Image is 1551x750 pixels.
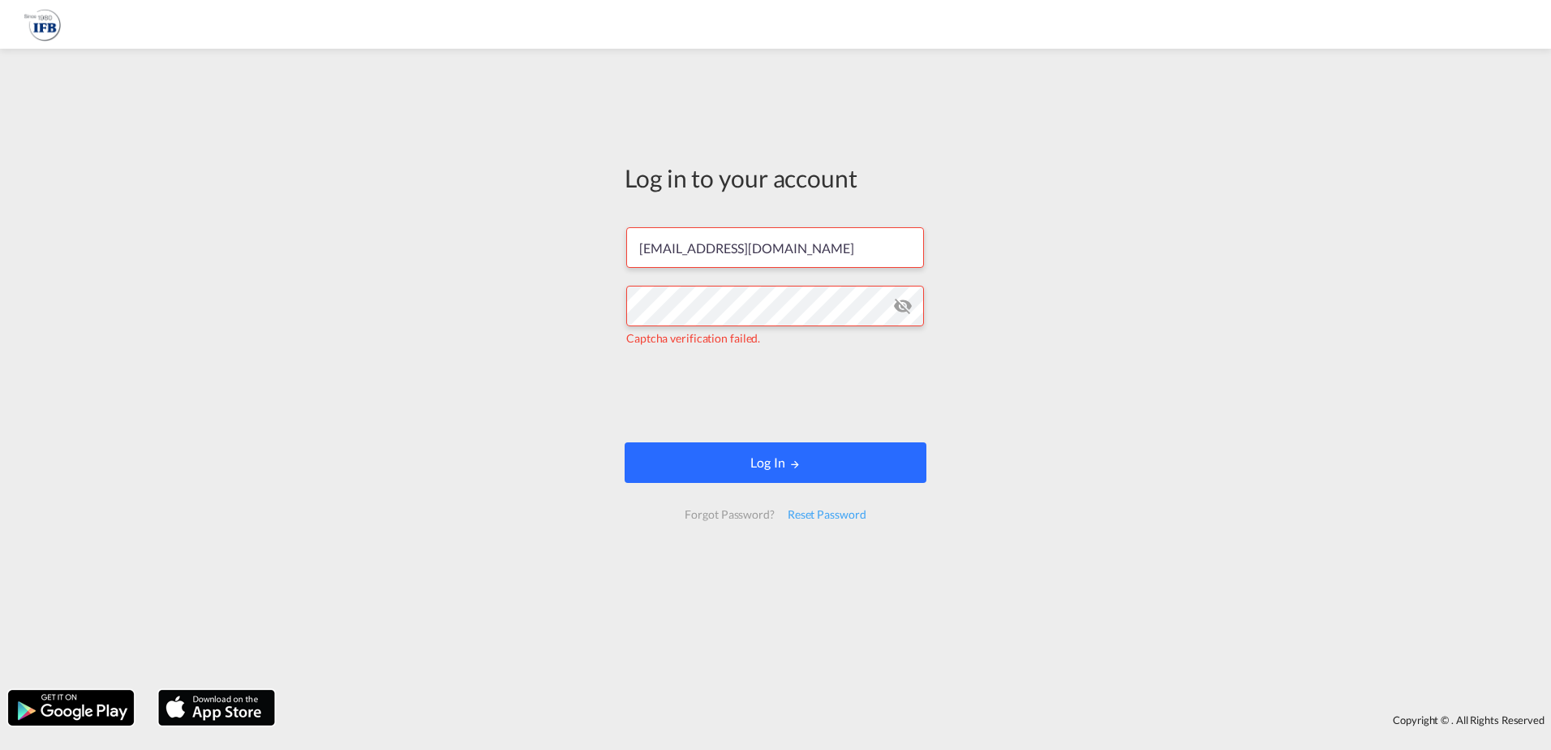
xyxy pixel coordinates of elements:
button: LOGIN [625,442,926,483]
div: Reset Password [781,500,873,529]
img: apple.png [157,688,277,727]
iframe: reCAPTCHA [652,363,899,426]
div: Forgot Password? [678,500,780,529]
img: b4b53bb0256b11ee9ca18b7abc72fd7f.png [24,6,61,43]
img: google.png [6,688,135,727]
input: Enter email/phone number [626,227,924,268]
div: Log in to your account [625,161,926,195]
md-icon: icon-eye-off [893,296,913,316]
div: Copyright © . All Rights Reserved [283,706,1551,734]
span: Captcha verification failed. [626,331,760,345]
